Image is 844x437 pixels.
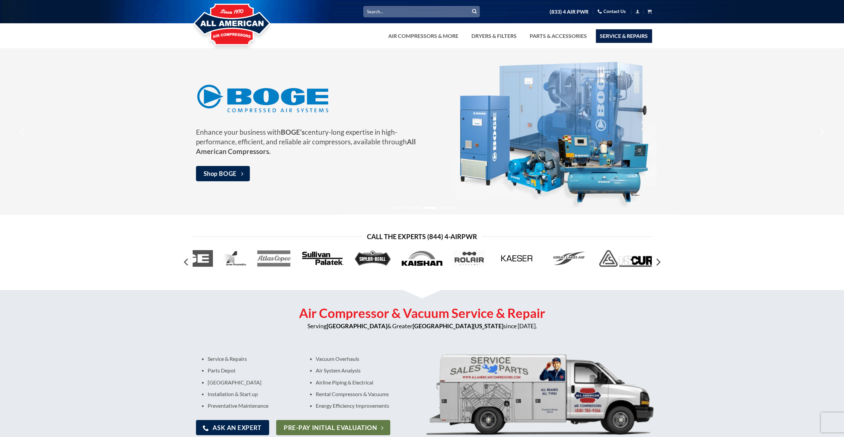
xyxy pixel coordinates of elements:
[424,207,437,209] li: Page dot 3
[196,420,269,435] a: Ask An Expert
[208,402,294,408] p: Preventative Maintenance
[193,305,652,322] h2: Air Compressor & Vacuum Service & Repair
[367,231,477,242] span: Call the Experts (844) 4-AirPwr
[635,7,640,16] a: Login
[284,423,377,432] span: Pre-pay Initial Evaluation
[413,323,503,330] strong: [GEOGRAPHIC_DATA][US_STATE]
[647,7,652,16] a: View cart
[208,379,294,385] p: [GEOGRAPHIC_DATA]
[652,256,664,269] button: Next
[316,367,445,373] p: Air System Analysis
[17,115,29,148] button: Previous
[196,166,250,181] a: Shop BOGE
[327,323,387,330] strong: [GEOGRAPHIC_DATA]
[550,6,589,18] a: (833) 4 AIR PWR
[316,356,445,362] p: Vacuum Overhauls
[316,390,445,397] p: Rental Compressors & Vacuums
[469,7,479,17] button: Submit
[213,423,261,432] span: Ask An Expert
[196,137,416,155] strong: All American Compressors
[316,379,445,385] p: Airline Piping & Electrical
[208,390,294,397] p: Installation & Start up
[204,169,237,179] span: Shop BOGE
[193,322,652,331] p: Serving & Greater since [DATE].
[363,6,480,17] input: Search…
[208,367,294,373] p: Parts Depot
[196,82,329,115] img: BOGE Air Compressors
[196,127,422,156] p: Enhance your business with century-long expertise in high-performance, efficient, and reliable ai...
[391,207,404,209] li: Page dot 1
[597,6,626,17] a: Contact Us
[407,207,421,209] li: Page dot 2
[596,29,652,43] a: Service & Repairs
[815,115,827,148] button: Next
[467,29,521,43] a: Dryers & Filters
[181,256,193,269] button: Previous
[440,207,454,209] li: Page dot 4
[316,402,445,408] p: Energy Efficiency Improvements
[450,51,656,212] img: BOGE Air Compressors
[526,29,591,43] a: Parts & Accessories
[276,420,390,435] a: Pre-pay Initial Evaluation
[208,356,294,362] p: Service & Repairs
[281,128,305,136] strong: BOGE’s
[384,29,462,43] a: Air Compressors & More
